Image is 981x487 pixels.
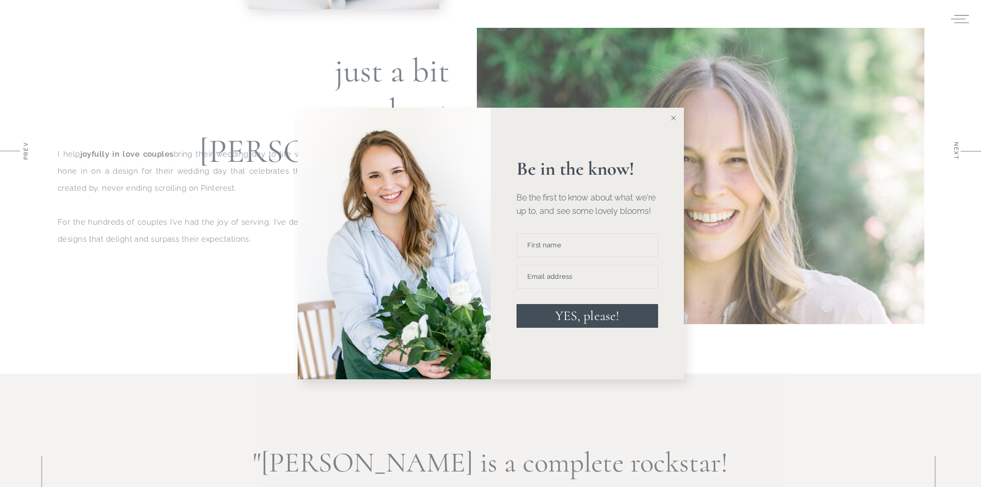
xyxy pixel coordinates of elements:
p: Be in the know! [517,159,658,178]
button: YES, please! [517,304,658,328]
span: Subscribe [293,40,336,46]
p: Be the first to know about what we're up to, and see some lovely blooms! [517,191,658,217]
button: Subscribe [282,31,347,55]
span: YES, please! [555,308,619,324]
